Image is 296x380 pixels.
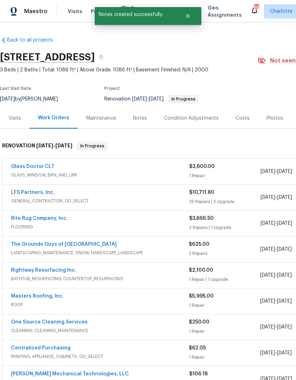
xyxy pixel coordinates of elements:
[55,143,72,148] span: [DATE]
[277,299,292,304] span: [DATE]
[11,353,189,360] span: PAINTING, APPLIANCE, CABINETS, OD_SELECT
[260,272,292,279] span: -
[260,273,275,278] span: [DATE]
[38,114,69,121] div: Work Orders
[260,325,275,330] span: [DATE]
[36,143,72,148] span: -
[11,268,76,273] a: Rightway Resurfacing Inc.
[189,268,213,273] span: $2,100.00
[86,115,116,122] div: Maintenance
[36,143,53,148] span: [DATE]
[261,221,275,226] span: [DATE]
[277,221,292,226] span: [DATE]
[189,320,209,325] span: $250.00
[176,9,199,23] button: Close
[95,7,176,22] span: Notes created successfully.
[189,371,208,376] span: $106.18
[95,51,108,64] button: Copy Address
[11,320,88,325] a: One Source Cleaning Services
[267,115,283,122] div: Photos
[189,242,209,247] span: $625.00
[104,97,199,102] span: Renovation
[11,371,129,376] a: [PERSON_NAME] Mechanical Technologies, LLC
[189,216,214,221] span: $3,666.50
[189,164,215,169] span: $2,600.00
[236,115,250,122] div: Costs
[9,115,21,122] div: Visits
[189,198,261,205] div: 35 Repairs | 3 Upgrade
[91,8,113,15] span: Projects
[270,8,292,15] span: Charlotte
[189,328,260,335] div: 1 Repair
[121,4,139,18] span: Work Orders
[260,246,292,253] span: -
[11,197,189,205] span: GENERAL_CONTRACTOR, OD_SELECT
[104,86,120,91] span: Project
[169,97,198,101] span: In Progress
[68,8,82,15] span: Visits
[11,216,68,221] a: Rite Rug Company, Inc.
[260,351,275,355] span: [DATE]
[2,142,72,150] h6: RENOVATION
[189,354,260,361] div: 1 Repair
[208,4,242,18] span: Geo Assignments
[261,194,292,201] span: -
[260,349,292,357] span: -
[277,247,292,252] span: [DATE]
[260,298,292,305] span: -
[11,275,189,282] span: BATHTUB_RESURFACING, COUNTERTOP_RESURFACING
[261,220,292,227] span: -
[189,346,206,351] span: $62.05
[254,4,259,11] div: 66
[189,172,261,179] div: 1 Repair
[164,115,219,122] div: Condition Adjustments
[189,190,214,195] span: $10,711.80
[24,8,48,15] span: Maestro
[11,190,55,195] a: LFS Partners, Inc.
[277,273,292,278] span: [DATE]
[11,172,189,179] span: GLASS_WINDOW, BRN_AND_LRR
[11,249,189,256] span: LANDSCAPING_MAINTENANCE, SNOW, HARDSCAPE_LANDSCAPE
[277,169,292,174] span: [DATE]
[260,247,275,252] span: [DATE]
[11,294,64,299] a: Masters Roofing, Inc.
[277,195,292,200] span: [DATE]
[260,299,275,304] span: [DATE]
[189,276,260,283] div: 1 Repair | 1 Upgrade
[149,97,164,102] span: [DATE]
[132,97,147,102] span: [DATE]
[189,224,261,231] div: 2 Repairs | 1 Upgrade
[189,250,260,257] div: 3 Repairs
[132,97,164,102] span: -
[189,302,260,309] div: 1 Repair
[77,142,107,150] span: In Progress
[11,223,189,230] span: FLOORING
[277,325,292,330] span: [DATE]
[277,351,292,355] span: [DATE]
[11,346,71,351] a: Centralized Purchasing
[261,168,292,175] span: -
[11,327,189,334] span: CLEANING, CLEANING_MAINTENANCE
[260,324,292,331] span: -
[11,242,117,247] a: The Grounds Guys of [GEOGRAPHIC_DATA]
[261,195,275,200] span: [DATE]
[189,294,214,299] span: $5,995.00
[261,169,275,174] span: [DATE]
[133,115,147,122] div: Notes
[11,164,54,169] a: Glass Doctor CLT
[11,301,189,308] span: ROOF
